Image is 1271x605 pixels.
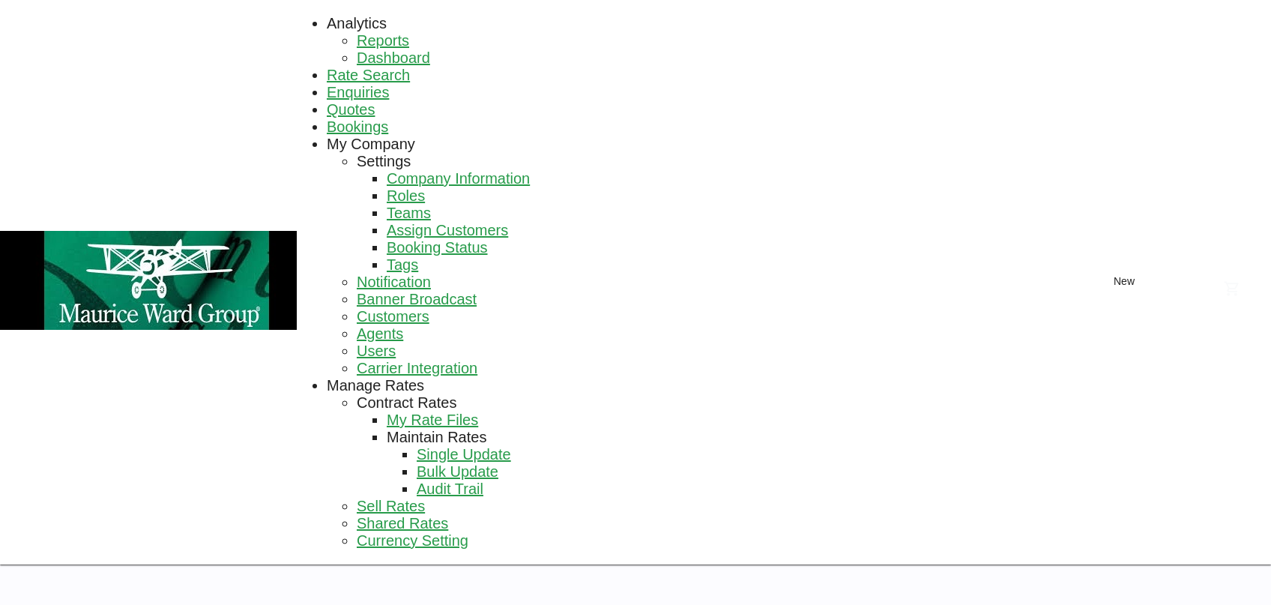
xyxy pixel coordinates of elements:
[327,67,410,84] a: Rate Search
[357,325,403,343] a: Agents
[357,343,396,359] span: Users
[387,412,478,429] a: My Rate Files
[387,170,530,187] a: Company Information
[387,239,488,256] a: Booking Status
[417,446,511,463] span: Single Update
[327,377,424,394] span: Manage Rates
[357,532,468,550] a: Currency Setting
[357,498,425,515] a: Sell Rates
[357,394,456,412] div: Contract Rates
[357,153,411,170] div: Settings
[417,446,511,463] a: Single Update
[357,515,448,532] a: Shared Rates
[387,412,478,428] span: My Rate Files
[327,118,388,136] a: Bookings
[1096,275,1153,287] span: New
[387,205,431,222] a: Teams
[357,498,425,514] span: Sell Rates
[417,463,498,481] a: Bulk Update
[1096,274,1114,292] md-icon: icon-plus 400-fg
[387,222,508,238] span: Assign Customers
[357,274,431,291] a: Notification
[387,205,431,221] span: Teams
[327,101,375,118] a: Quotes
[357,32,409,49] a: Reports
[387,429,486,446] div: Maintain Rates
[357,308,429,325] a: Customers
[417,481,483,498] a: Audit Trail
[387,222,508,239] a: Assign Customers
[327,84,389,101] a: Enquiries
[357,515,448,532] span: Shared Rates
[327,136,415,152] span: My Company
[357,343,396,360] a: Users
[387,256,418,273] span: Tags
[387,187,425,204] span: Roles
[357,360,477,377] a: Carrier Integration
[1088,268,1160,298] button: icon-plus 400-fgNewicon-chevron-down
[357,49,430,67] a: Dashboard
[417,481,483,497] span: Audit Trail
[357,49,430,66] span: Dashboard
[387,256,418,274] a: Tags
[387,429,486,445] span: Maintain Rates
[1190,279,1208,298] span: Help
[357,153,411,169] span: Settings
[357,394,456,411] span: Contract Rates
[357,291,477,308] a: Banner Broadcast
[327,67,410,83] span: Rate Search
[327,118,388,135] span: Bookings
[357,291,477,307] span: Banner Broadcast
[357,325,403,342] span: Agents
[327,15,387,32] div: Analytics
[327,84,389,100] span: Enquiries
[357,274,431,290] span: Notification
[327,136,415,153] div: My Company
[357,360,477,376] span: Carrier Integration
[327,15,387,31] span: Analytics
[387,187,425,205] a: Roles
[1135,274,1153,292] md-icon: icon-chevron-down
